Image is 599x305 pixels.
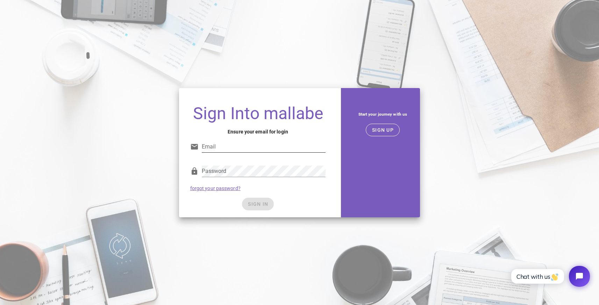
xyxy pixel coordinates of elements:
[190,105,326,122] h1: Sign Into mallabe
[372,127,394,133] span: SIGN UP
[366,124,400,136] button: SIGN UP
[190,186,241,191] a: forgot your password?
[190,128,326,136] h4: Ensure your email for login
[504,260,596,293] iframe: Tidio Chat
[351,110,414,118] h5: Start your journey with us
